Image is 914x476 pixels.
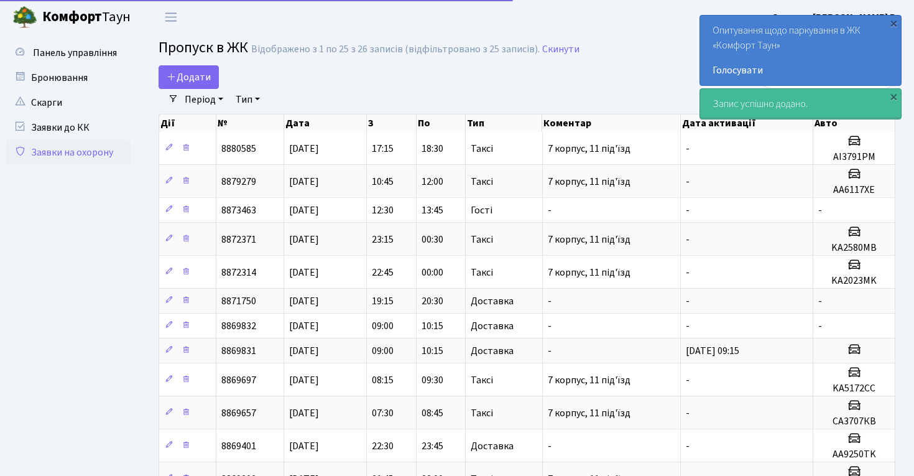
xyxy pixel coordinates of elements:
[180,89,228,110] a: Період
[6,140,131,165] a: Заявки на охорону
[471,235,493,245] span: Таксі
[372,319,394,333] span: 09:00
[251,44,540,55] div: Відображено з 1 по 25 з 26 записів (відфільтровано з 25 записів).
[221,406,256,420] span: 8869657
[33,46,117,60] span: Панель управління
[155,7,187,27] button: Переключити навігацію
[422,406,443,420] span: 08:45
[422,142,443,156] span: 18:30
[372,344,394,358] span: 09:00
[422,439,443,453] span: 23:45
[422,233,443,246] span: 00:30
[422,203,443,217] span: 13:45
[372,294,394,308] span: 19:15
[159,65,219,89] a: Додати
[221,373,256,387] span: 8869697
[221,294,256,308] span: 8871750
[372,439,394,453] span: 22:30
[471,375,493,385] span: Таксі
[818,203,822,217] span: -
[159,114,216,132] th: Дії
[289,439,319,453] span: [DATE]
[686,266,690,279] span: -
[471,205,492,215] span: Гості
[548,203,552,217] span: -
[818,319,822,333] span: -
[221,344,256,358] span: 8869831
[42,7,102,27] b: Комфорт
[289,203,319,217] span: [DATE]
[686,439,690,453] span: -
[289,294,319,308] span: [DATE]
[367,114,416,132] th: З
[818,416,890,427] h5: СА3707КВ
[372,142,394,156] span: 17:15
[289,233,319,246] span: [DATE]
[686,344,739,358] span: [DATE] 09:15
[818,294,822,308] span: -
[417,114,466,132] th: По
[6,90,131,115] a: Скарги
[221,233,256,246] span: 8872371
[422,294,443,308] span: 20:30
[471,177,493,187] span: Таксі
[471,408,493,418] span: Таксі
[772,10,899,25] a: Суєвова [PERSON_NAME] В.
[471,296,514,306] span: Доставка
[548,294,552,308] span: -
[216,114,284,132] th: №
[542,44,579,55] a: Скинути
[471,144,493,154] span: Таксі
[289,344,319,358] span: [DATE]
[548,439,552,453] span: -
[818,242,890,254] h5: KA2580MB
[372,266,394,279] span: 22:45
[686,142,690,156] span: -
[6,40,131,65] a: Панель управління
[681,114,813,132] th: Дата активації
[422,175,443,189] span: 12:00
[887,17,900,29] div: ×
[548,406,630,420] span: 7 корпус, 11 під'їзд
[221,266,256,279] span: 8872314
[686,294,690,308] span: -
[422,266,443,279] span: 00:00
[686,406,690,420] span: -
[818,275,890,287] h5: KA2023MK
[887,90,900,103] div: ×
[167,70,211,84] span: Додати
[471,441,514,451] span: Доставка
[686,233,690,246] span: -
[422,319,443,333] span: 10:15
[548,266,630,279] span: 7 корпус, 11 під'їзд
[372,373,394,387] span: 08:15
[818,184,890,196] h5: AA6117XE
[686,319,690,333] span: -
[548,373,630,387] span: 7 корпус, 11 під'їзд
[422,373,443,387] span: 09:30
[221,175,256,189] span: 8879279
[686,203,690,217] span: -
[471,321,514,331] span: Доставка
[6,65,131,90] a: Бронювання
[231,89,265,110] a: Тип
[548,142,630,156] span: 7 корпус, 11 під'їзд
[6,115,131,140] a: Заявки до КК
[548,344,552,358] span: -
[471,268,493,278] span: Таксі
[372,175,394,189] span: 10:45
[548,233,630,246] span: 7 корпус, 11 під'їзд
[686,175,690,189] span: -
[289,373,319,387] span: [DATE]
[818,151,890,163] h5: АІ3791РМ
[159,37,248,58] span: Пропуск в ЖК
[289,175,319,189] span: [DATE]
[221,439,256,453] span: 8869401
[12,5,37,30] img: logo.png
[466,114,543,132] th: Тип
[372,203,394,217] span: 12:30
[289,266,319,279] span: [DATE]
[548,175,630,189] span: 7 корпус, 11 під'їзд
[284,114,367,132] th: Дата
[772,11,899,24] b: Суєвова [PERSON_NAME] В.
